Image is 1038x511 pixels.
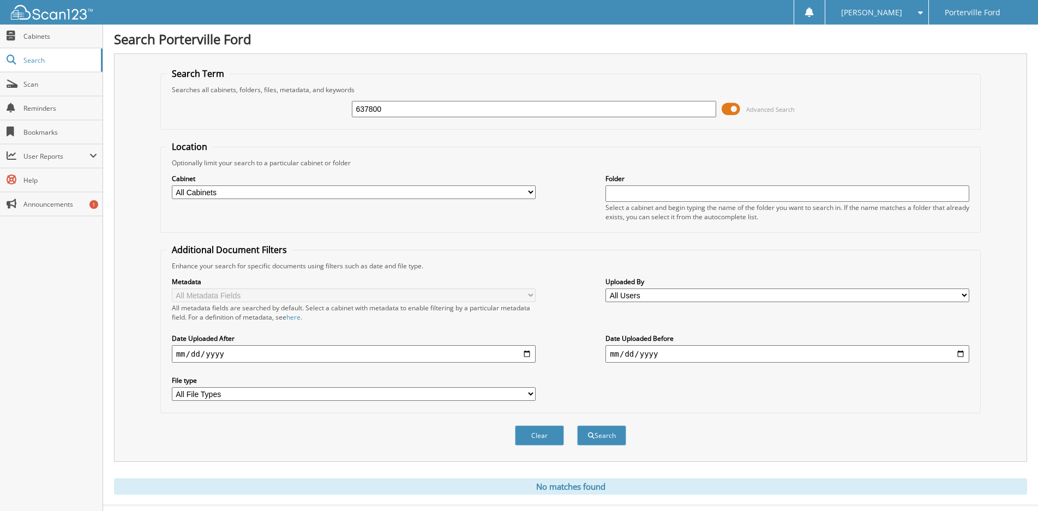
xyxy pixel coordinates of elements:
input: start [172,345,536,363]
label: File type [172,376,536,385]
div: All metadata fields are searched by default. Select a cabinet with metadata to enable filtering b... [172,303,536,322]
span: Help [23,176,97,185]
span: Reminders [23,104,97,113]
span: Scan [23,80,97,89]
span: Announcements [23,200,97,209]
div: Select a cabinet and begin typing the name of the folder you want to search in. If the name match... [605,203,969,221]
button: Clear [515,425,564,446]
label: Date Uploaded Before [605,334,969,343]
h1: Search Porterville Ford [114,30,1027,48]
span: Cabinets [23,32,97,41]
span: Advanced Search [746,105,795,113]
button: Search [577,425,626,446]
div: Optionally limit your search to a particular cabinet or folder [166,158,975,167]
span: [PERSON_NAME] [841,9,902,16]
span: Search [23,56,95,65]
label: Uploaded By [605,277,969,286]
label: Folder [605,174,969,183]
span: User Reports [23,152,89,161]
div: Searches all cabinets, folders, files, metadata, and keywords [166,85,975,94]
input: end [605,345,969,363]
span: Bookmarks [23,128,97,137]
label: Cabinet [172,174,536,183]
legend: Search Term [166,68,230,80]
div: Enhance your search for specific documents using filters such as date and file type. [166,261,975,270]
div: No matches found [114,478,1027,495]
div: 1 [89,200,98,209]
img: scan123-logo-white.svg [11,5,93,20]
legend: Location [166,141,213,153]
legend: Additional Document Filters [166,244,292,256]
label: Metadata [172,277,536,286]
span: Porterville Ford [945,9,1000,16]
a: here [286,312,301,322]
label: Date Uploaded After [172,334,536,343]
